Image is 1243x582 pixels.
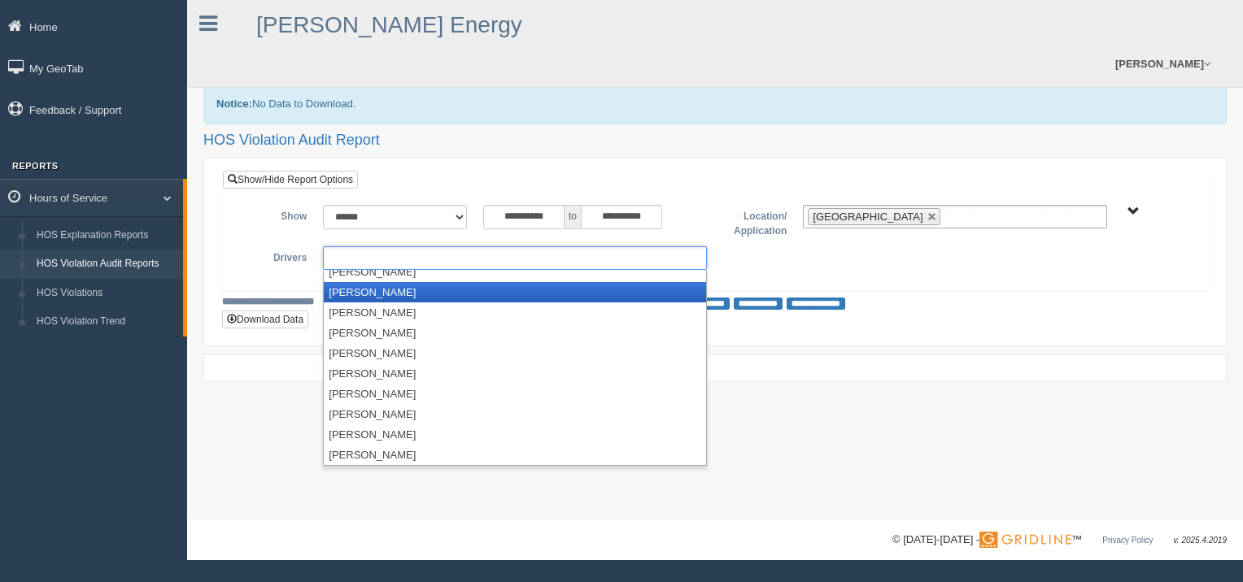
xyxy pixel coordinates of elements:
li: [PERSON_NAME] [324,323,706,343]
label: Show [235,205,315,224]
li: [PERSON_NAME] [324,262,706,282]
li: [PERSON_NAME] [324,445,706,465]
label: Location/ Application [715,205,795,238]
a: [PERSON_NAME] [1107,41,1219,87]
li: [PERSON_NAME] [324,384,706,404]
div: No Data to Download. [203,54,1227,124]
li: [PERSON_NAME] [324,282,706,302]
li: [PERSON_NAME] [324,424,706,445]
h2: HOS Violation Audit Report [203,132,1227,149]
li: [PERSON_NAME] [324,404,706,424]
a: Privacy Policy [1102,536,1153,545]
button: Download Data [222,311,308,328]
li: [PERSON_NAME] [324,302,706,323]
img: Gridline [979,532,1071,548]
a: [PERSON_NAME] Energy [256,12,522,37]
a: HOS Violation Trend [29,307,183,337]
span: to [565,205,581,229]
li: [PERSON_NAME] [324,343,706,363]
div: © [DATE]-[DATE] - ™ [892,532,1227,549]
a: HOS Violation Audit Reports [29,250,183,279]
label: Drivers [235,246,315,266]
b: Notice: [216,98,252,110]
a: Show/Hide Report Options [223,171,358,189]
a: HOS Explanation Reports [29,221,183,250]
a: HOS Violations [29,279,183,308]
span: [GEOGRAPHIC_DATA] [813,211,922,223]
li: [PERSON_NAME] [324,363,706,384]
span: v. 2025.4.2019 [1174,536,1227,545]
